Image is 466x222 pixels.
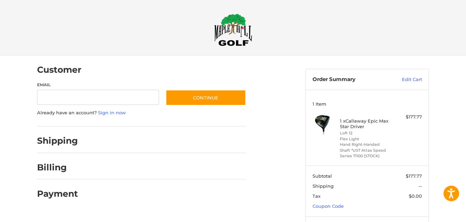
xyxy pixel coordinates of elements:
[37,135,78,146] h2: Shipping
[340,136,393,142] li: Flex Light
[166,90,246,106] button: Continue
[313,101,422,107] h3: 1 Item
[409,193,422,199] span: $0.00
[313,193,320,199] span: Tax
[37,109,246,116] p: Already have an account?
[419,183,422,189] span: --
[313,183,334,189] span: Shipping
[313,76,387,83] h3: Order Summary
[340,148,393,159] li: Shaft *UST Attas Speed Series T1100 (STOCK)
[313,173,332,179] span: Subtotal
[387,76,422,83] a: Edit Cart
[340,118,393,130] h4: 1 x Callaway Epic Max Star Driver
[98,110,126,115] a: Sign in now
[214,14,252,46] img: Maple Hill Golf
[37,188,78,199] h2: Payment
[406,173,422,179] span: $177.77
[37,162,78,173] h2: Billing
[340,130,393,136] li: Loft 12
[340,142,393,148] li: Hand Right-Handed
[37,82,159,88] label: Email
[37,64,81,75] h2: Customer
[395,114,422,121] div: $177.77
